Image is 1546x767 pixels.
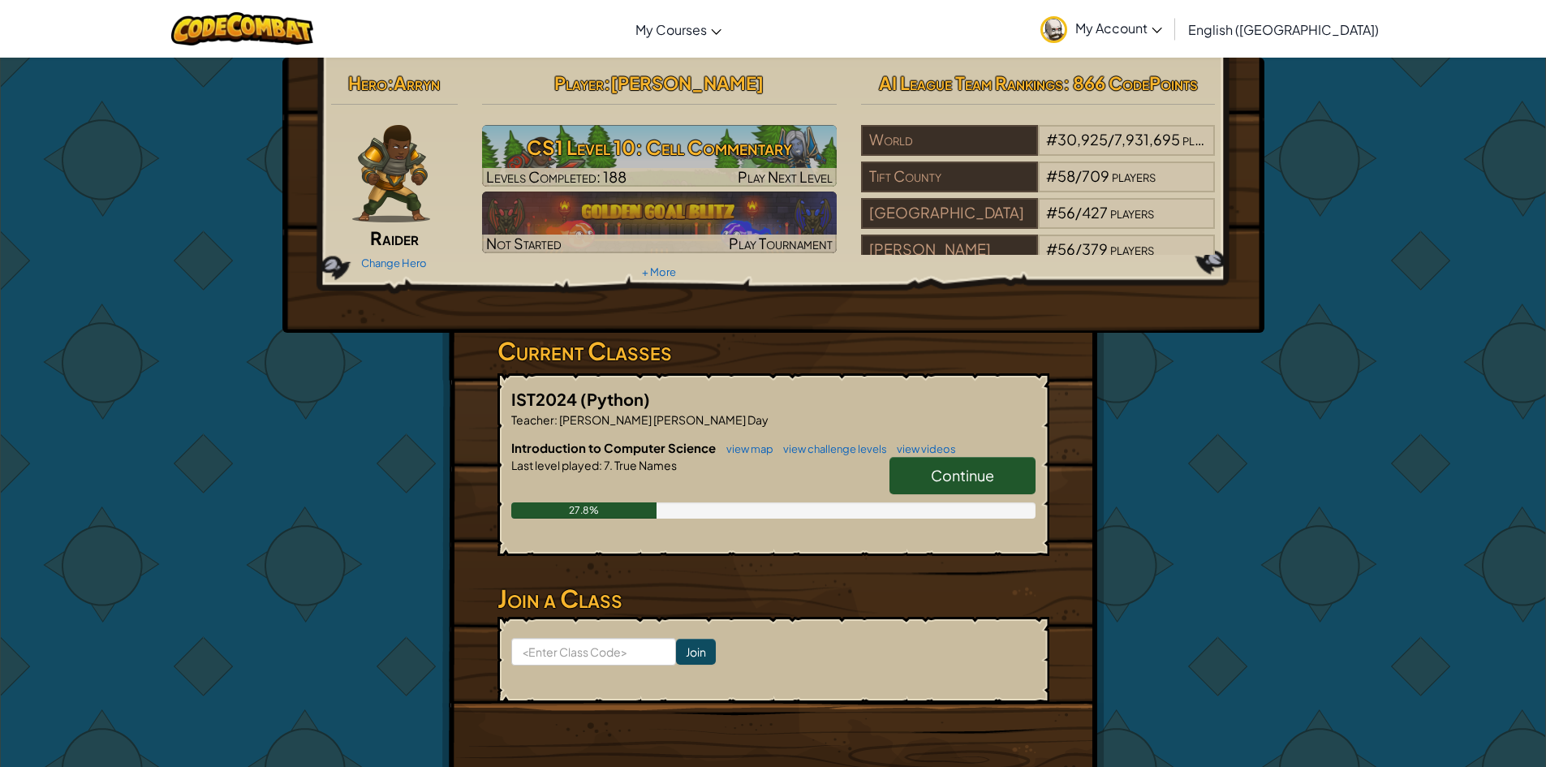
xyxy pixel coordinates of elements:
[1180,7,1387,51] a: English ([GEOGRAPHIC_DATA])
[1075,203,1082,222] span: /
[861,125,1038,156] div: World
[1182,130,1226,149] span: players
[486,167,627,186] span: Levels Completed: 188
[511,412,554,427] span: Teacher
[602,458,613,472] span: 7.
[879,71,1063,94] span: AI League Team Rankings
[482,192,837,253] a: Not StartedPlay Tournament
[580,389,650,409] span: (Python)
[394,71,440,94] span: Arryn
[1082,166,1109,185] span: 709
[889,442,956,455] a: view videos
[171,12,313,45] img: CodeCombat logo
[1110,203,1154,222] span: players
[1046,166,1057,185] span: #
[497,580,1049,617] h3: Join a Class
[1046,203,1057,222] span: #
[1114,130,1180,149] span: 7,931,695
[613,458,677,472] span: True Names
[361,256,427,269] a: Change Hero
[1082,203,1108,222] span: 427
[482,125,837,187] img: CS1 Level 10: Cell Commentary
[1057,166,1075,185] span: 58
[635,21,707,38] span: My Courses
[352,125,430,222] img: raider-pose.png
[1075,166,1082,185] span: /
[1057,239,1075,258] span: 56
[511,458,599,472] span: Last level played
[1040,16,1067,43] img: avatar
[348,71,387,94] span: Hero
[554,71,604,94] span: Player
[676,639,716,665] input: Join
[861,177,1216,196] a: Tift County#58/709players
[1046,130,1057,149] span: #
[627,7,730,51] a: My Courses
[497,333,1049,369] h3: Current Classes
[861,198,1038,229] div: [GEOGRAPHIC_DATA]
[511,389,580,409] span: IST2024
[1108,130,1114,149] span: /
[482,125,837,187] a: Play Next Level
[511,502,657,519] div: 27.8%
[775,442,887,455] a: view challenge levels
[861,235,1038,265] div: [PERSON_NAME]
[861,162,1038,192] div: Tift County
[370,226,419,249] span: Raider
[1057,130,1108,149] span: 30,925
[554,412,558,427] span: :
[1110,239,1154,258] span: players
[1188,21,1379,38] span: English ([GEOGRAPHIC_DATA])
[387,71,394,94] span: :
[1075,19,1162,37] span: My Account
[861,140,1216,159] a: World#30,925/7,931,695players
[511,638,676,666] input: <Enter Class Code>
[1075,239,1082,258] span: /
[861,250,1216,269] a: [PERSON_NAME]#56/379players
[610,71,764,94] span: [PERSON_NAME]
[599,458,602,472] span: :
[738,167,833,186] span: Play Next Level
[604,71,610,94] span: :
[1063,71,1198,94] span: : 866 CodePoints
[482,129,837,166] h3: CS1 Level 10: Cell Commentary
[1032,3,1170,54] a: My Account
[511,440,718,455] span: Introduction to Computer Science
[558,412,769,427] span: [PERSON_NAME] [PERSON_NAME] Day
[931,466,994,485] span: Continue
[1046,239,1057,258] span: #
[718,442,773,455] a: view map
[482,192,837,253] img: Golden Goal
[1082,239,1108,258] span: 379
[861,213,1216,232] a: [GEOGRAPHIC_DATA]#56/427players
[642,265,676,278] a: + More
[1057,203,1075,222] span: 56
[1112,166,1156,185] span: players
[486,234,562,252] span: Not Started
[729,234,833,252] span: Play Tournament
